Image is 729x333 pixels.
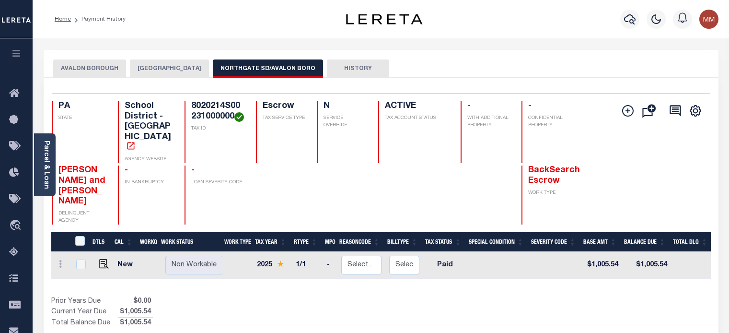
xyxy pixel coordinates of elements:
[385,115,450,122] p: TAX ACCOUNT STATUS
[263,115,305,122] p: TAX SERVICE TYPE
[213,59,323,78] button: NORTHGATE SD/AVALON BORO
[323,252,337,279] td: -
[191,179,245,186] p: LOAN SEVERITY CODE
[336,232,383,252] th: ReasonCode: activate to sort column ascending
[130,59,209,78] button: [GEOGRAPHIC_DATA]
[327,59,389,78] button: HISTORY
[263,101,305,112] h4: Escrow
[51,318,118,328] td: Total Balance Due
[669,232,711,252] th: Total DLQ: activate to sort column ascending
[290,232,321,252] th: RType: activate to sort column ascending
[579,232,620,252] th: Base Amt: activate to sort column ascending
[58,210,107,225] p: DELINQUENT AGENCY
[157,232,222,252] th: Work Status
[125,179,173,186] p: IN BANKRUPTCY
[51,307,118,318] td: Current Year Due
[527,232,579,252] th: Severity Code: activate to sort column ascending
[528,166,580,185] span: BackSearch Escrow
[346,14,423,24] img: logo-dark.svg
[383,232,421,252] th: BillType: activate to sort column ascending
[9,220,24,232] i: travel_explore
[118,297,153,307] span: $0.00
[55,16,71,22] a: Home
[385,101,450,112] h4: ACTIVE
[43,141,49,189] a: Parcel & Loan
[136,232,157,252] th: WorkQ
[423,252,467,279] td: Paid
[622,252,671,279] td: $1,005.54
[465,232,527,252] th: Special Condition: activate to sort column ascending
[620,232,669,252] th: Balance Due: activate to sort column ascending
[324,115,366,129] p: SERVICE OVERRIDE
[421,232,465,252] th: Tax Status: activate to sort column ascending
[58,166,105,206] span: [PERSON_NAME] and [PERSON_NAME]
[292,252,323,279] td: 1/1
[71,15,126,24] li: Payment History
[467,115,510,129] p: WITH ADDITIONAL PROPERTY
[58,115,107,122] p: STATE
[118,318,153,329] span: $1,005.54
[277,261,284,267] img: Star.svg
[699,10,718,29] img: svg+xml;base64,PHN2ZyB4bWxucz0iaHR0cDovL3d3dy53My5vcmcvMjAwMC9zdmciIHBvaW50ZXItZXZlbnRzPSJub25lIi...
[114,252,140,279] td: New
[191,101,245,122] h4: 8020214S00231000000
[58,101,107,112] h4: PA
[467,102,471,110] span: -
[191,125,245,132] p: TAX ID
[51,297,118,307] td: Prior Years Due
[125,156,173,163] p: AGENCY WEBSITE
[125,101,173,153] h4: School District - [GEOGRAPHIC_DATA]
[528,190,577,197] p: WORK TYPE
[69,232,89,252] th: &nbsp;
[528,102,532,110] span: -
[220,232,251,252] th: Work Type
[89,232,111,252] th: DTLS
[528,115,577,129] p: CONFIDENTIAL PROPERTY
[51,232,69,252] th: &nbsp;&nbsp;&nbsp;&nbsp;&nbsp;&nbsp;&nbsp;&nbsp;&nbsp;&nbsp;
[125,166,128,175] span: -
[321,232,336,252] th: MPO
[324,101,366,112] h4: N
[111,232,136,252] th: CAL: activate to sort column ascending
[253,252,292,279] td: 2025
[581,252,622,279] td: $1,005.54
[118,307,153,318] span: $1,005.54
[191,166,195,175] span: -
[251,232,290,252] th: Tax Year: activate to sort column ascending
[53,59,126,78] button: AVALON BOROUGH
